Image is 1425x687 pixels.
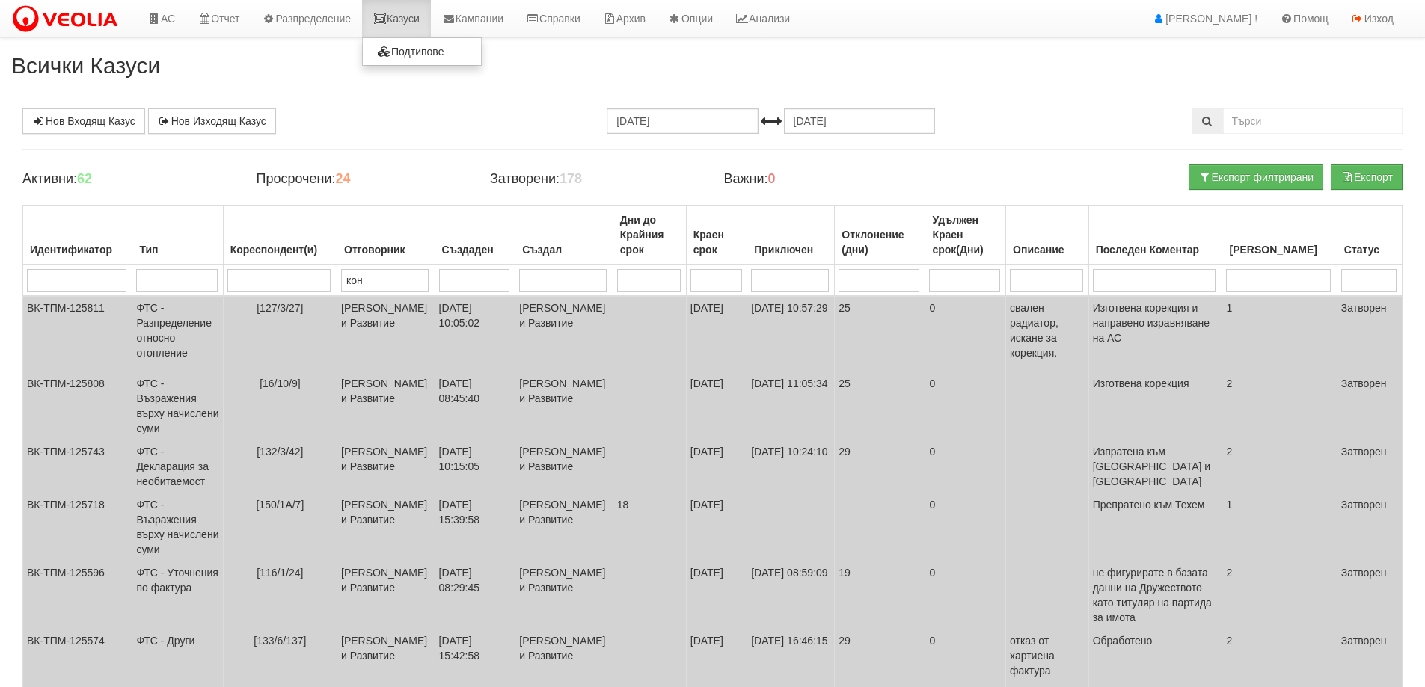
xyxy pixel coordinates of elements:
td: [DATE] 08:59:09 [747,561,835,629]
th: Тип: No sort applied, activate to apply an ascending sort [132,206,223,265]
td: 19 [835,561,925,629]
td: [PERSON_NAME] и Развитие [337,372,435,440]
td: ФТС - Разпределение относно отопление [132,296,223,372]
td: ФТС - Възражения върху начислени суми [132,493,223,561]
td: [PERSON_NAME] и Развитие [337,296,435,372]
div: Създал [519,239,609,260]
td: Затворен [1337,440,1402,493]
td: ВК-ТПМ-125718 [23,493,132,561]
td: ВК-ТПМ-125811 [23,296,132,372]
td: ФТС - Възражения върху начислени суми [132,372,223,440]
td: [PERSON_NAME] и Развитие [515,440,613,493]
img: VeoliaLogo.png [11,4,125,35]
span: [16/10/9] [260,378,301,389]
span: [132/3/42] [257,446,303,458]
td: [DATE] 08:45:40 [435,372,515,440]
th: Създаден: No sort applied, activate to apply an ascending sort [435,206,515,265]
td: [DATE] [686,561,747,629]
td: [DATE] [686,296,747,372]
button: Експорт филтрирани [1189,164,1323,190]
div: Дни до Крайния срок [617,209,682,260]
th: Краен срок: No sort applied, activate to apply an ascending sort [686,206,747,265]
td: [PERSON_NAME] и Развитие [337,440,435,493]
th: Създал: No sort applied, activate to apply an ascending sort [515,206,613,265]
button: Експорт [1331,164,1403,190]
td: Затворен [1337,493,1402,561]
td: [DATE] 11:05:34 [747,372,835,440]
td: ФТС - Декларация за необитаемост [132,440,223,493]
div: Идентификатор [27,239,128,260]
div: Създаден [439,239,512,260]
th: Удължен Краен срок(Дни): No sort applied, activate to apply an ascending sort [925,206,1006,265]
div: Краен срок [690,224,743,260]
span: Изготвена корекция [1093,378,1189,389]
h4: Просрочени: [256,172,467,187]
a: Нов Входящ Казус [22,108,145,134]
span: не фигурирате в базата данни на Дружеството като титуляр на партида за имота [1093,567,1212,623]
td: 25 [835,372,925,440]
span: [133/6/137] [254,635,306,647]
b: 178 [560,171,582,186]
td: [DATE] 10:05:02 [435,296,515,372]
td: ФТС - Уточнения по фактура [132,561,223,629]
td: [DATE] 15:39:58 [435,493,515,561]
div: Последен Коментар [1093,239,1219,260]
td: [DATE] 08:29:45 [435,561,515,629]
td: [DATE] 10:24:10 [747,440,835,493]
p: отказ от хартиена фактура [1010,633,1085,678]
th: Приключен: No sort applied, activate to apply an ascending sort [747,206,835,265]
td: ВК-ТПМ-125743 [23,440,132,493]
td: [PERSON_NAME] и Развитие [337,493,435,561]
th: Дни до Крайния срок: No sort applied, activate to apply an ascending sort [613,206,686,265]
td: [PERSON_NAME] и Развитие [337,561,435,629]
span: Изпратена към [GEOGRAPHIC_DATA] и [GEOGRAPHIC_DATA] [1093,446,1210,487]
td: [PERSON_NAME] и Развитие [515,493,613,561]
h4: Затворени: [490,172,701,187]
div: Отклонение (дни) [839,224,921,260]
td: 2 [1222,372,1337,440]
th: Брой Файлове: No sort applied, activate to apply an ascending sort [1222,206,1337,265]
td: 0 [925,372,1006,440]
span: Изготвена корекция и направено изравняване на АС [1093,302,1210,344]
div: Отговорник [341,239,431,260]
td: [DATE] 10:15:05 [435,440,515,493]
td: [PERSON_NAME] и Развитие [515,561,613,629]
p: свален радиатор, искане за корекция. [1010,301,1085,360]
td: [PERSON_NAME] и Развитие [515,372,613,440]
td: [DATE] 10:57:29 [747,296,835,372]
div: Описание [1010,239,1085,260]
td: [DATE] [686,372,747,440]
div: Статус [1341,239,1398,260]
div: [PERSON_NAME] [1226,239,1332,260]
td: 25 [835,296,925,372]
th: Статус: No sort applied, activate to apply an ascending sort [1337,206,1402,265]
td: 1 [1222,493,1337,561]
h2: Всички Казуси [11,53,1414,78]
td: 0 [925,440,1006,493]
h4: Важни: [723,172,934,187]
td: 1 [1222,296,1337,372]
h4: Активни: [22,172,233,187]
td: 0 [925,296,1006,372]
b: 0 [768,171,776,186]
b: 62 [77,171,92,186]
th: Отговорник: No sort applied, activate to apply an ascending sort [337,206,435,265]
a: Нов Изходящ Казус [148,108,276,134]
td: 29 [835,440,925,493]
div: Тип [136,239,218,260]
span: [127/3/27] [257,302,303,314]
td: 0 [925,493,1006,561]
th: Отклонение (дни): No sort applied, activate to apply an ascending sort [835,206,925,265]
a: Подтипове [363,42,481,61]
th: Кореспондент(и): No sort applied, activate to apply an ascending sort [223,206,337,265]
td: [DATE] [686,493,747,561]
td: 0 [925,561,1006,629]
th: Последен Коментар: No sort applied, activate to apply an ascending sort [1088,206,1222,265]
th: Идентификатор: No sort applied, activate to apply an ascending sort [23,206,132,265]
div: Приключен [751,239,830,260]
td: ВК-ТПМ-125596 [23,561,132,629]
td: Затворен [1337,561,1402,629]
td: Затворен [1337,296,1402,372]
span: Обработено [1093,635,1153,647]
td: [DATE] [686,440,747,493]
